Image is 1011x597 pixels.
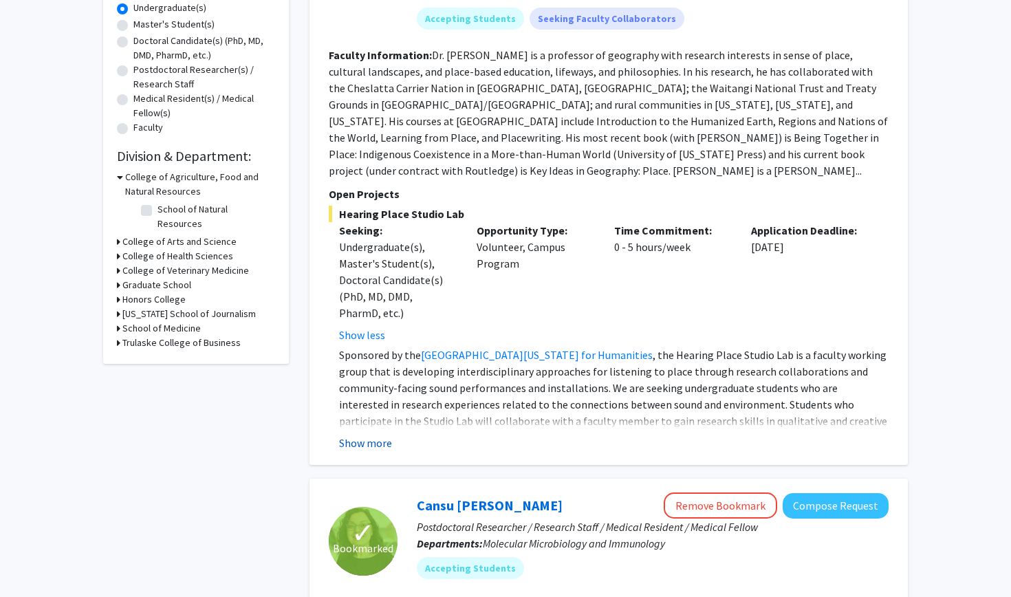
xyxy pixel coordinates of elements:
div: Volunteer, Campus Program [466,222,604,343]
p: Seeking: [339,222,456,239]
b: Faculty Information: [329,48,432,62]
label: Medical Resident(s) / Medical Fellow(s) [133,91,275,120]
fg-read-more: Dr. [PERSON_NAME] is a professor of geography with research interests in sense of place, cultural... [329,48,888,177]
span: Molecular Microbiology and Immunology [483,536,665,550]
h3: [US_STATE] School of Journalism [122,307,256,321]
h3: College of Health Sciences [122,249,233,263]
span: Hearing Place Studio Lab [329,206,889,222]
mat-chip: Accepting Students [417,8,524,30]
h3: College of Agriculture, Food and Natural Resources [125,170,275,199]
label: Master's Student(s) [133,17,215,32]
h3: Trulaske College of Business [122,336,241,350]
button: Show less [339,327,385,343]
h3: Graduate School [122,278,191,292]
h3: College of Veterinary Medicine [122,263,249,278]
p: Time Commitment: [614,222,731,239]
a: [GEOGRAPHIC_DATA][US_STATE] for Humanities [421,348,653,362]
h3: School of Medicine [122,321,201,336]
h3: College of Arts and Science [122,235,237,249]
p: Postdoctoral Researcher / Research Staff / Medical Resident / Medical Fellow [417,519,889,535]
a: Cansu [PERSON_NAME] [417,497,563,514]
iframe: Chat [10,535,58,587]
mat-chip: Seeking Faculty Collaborators [530,8,684,30]
p: Sponsored by the , the Hearing Place Studio Lab is a faculty working group that is developing int... [339,347,889,495]
span: Bookmarked [333,540,393,556]
button: Compose Request to Cansu Agca [783,493,889,519]
mat-chip: Accepting Students [417,557,524,579]
p: Application Deadline: [751,222,868,239]
h2: Division & Department: [117,148,275,164]
p: Open Projects [329,186,889,202]
b: Departments: [417,536,483,550]
button: Show more [339,435,392,451]
label: Faculty [133,120,163,135]
label: School of Natural Resources [157,202,272,231]
span: ✓ [351,526,375,540]
button: Remove Bookmark [664,492,777,519]
label: Doctoral Candidate(s) (PhD, MD, DMD, PharmD, etc.) [133,34,275,63]
div: Undergraduate(s), Master's Student(s), Doctoral Candidate(s) (PhD, MD, DMD, PharmD, etc.) [339,239,456,321]
h3: Honors College [122,292,186,307]
p: Opportunity Type: [477,222,594,239]
div: [DATE] [741,222,878,343]
label: Undergraduate(s) [133,1,206,15]
label: Postdoctoral Researcher(s) / Research Staff [133,63,275,91]
div: 0 - 5 hours/week [604,222,741,343]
